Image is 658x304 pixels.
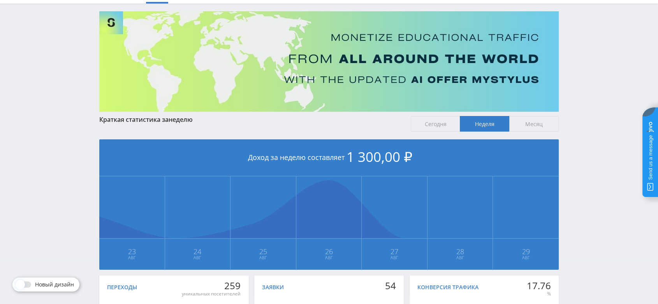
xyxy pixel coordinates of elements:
[99,11,559,112] img: Banner
[182,280,241,291] div: 259
[428,255,493,261] span: Авг
[165,255,230,261] span: Авг
[460,116,509,132] span: Неделя
[100,248,164,255] span: 23
[107,284,137,290] div: Переходы
[362,248,427,255] span: 27
[262,284,284,290] div: Заявки
[347,148,412,166] span: 1 300,00 ₽
[527,291,551,297] div: %
[100,255,164,261] span: Авг
[509,116,559,132] span: Месяц
[417,284,479,290] div: Конверсия трафика
[362,255,427,261] span: Авг
[35,281,74,288] span: Новый дизайн
[297,248,361,255] span: 26
[493,248,558,255] span: 29
[428,248,493,255] span: 28
[527,280,551,291] div: 17.76
[231,248,296,255] span: 25
[493,255,558,261] span: Авг
[297,255,361,261] span: Авг
[169,115,193,124] span: неделю
[411,116,460,132] span: Сегодня
[231,255,296,261] span: Авг
[99,139,559,176] div: Доход за неделю составляет
[165,248,230,255] span: 24
[182,291,241,297] div: уникальных посетителей
[385,280,396,291] div: 54
[99,116,403,123] div: Краткая статистика за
